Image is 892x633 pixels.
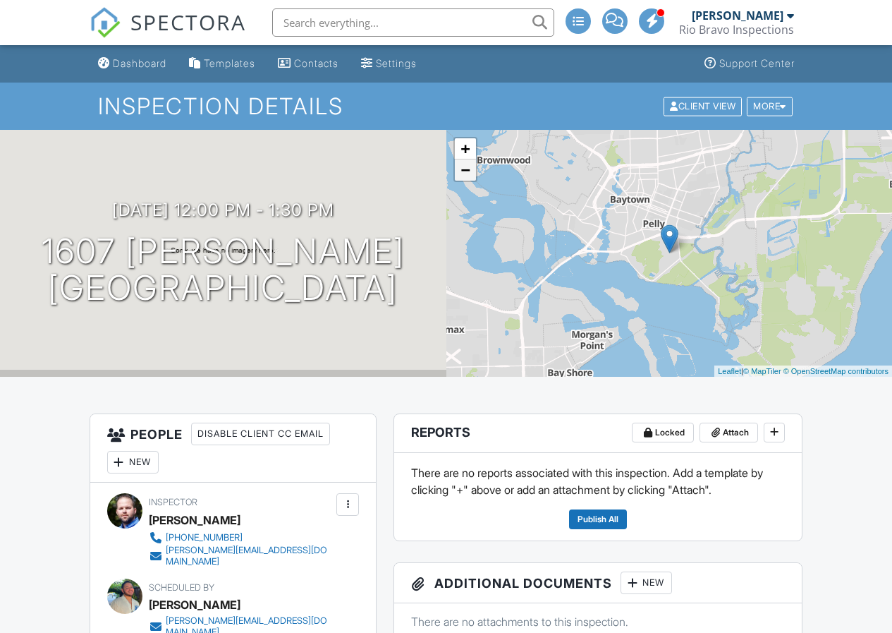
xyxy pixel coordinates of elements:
[107,451,159,474] div: New
[719,57,795,69] div: Support Center
[662,100,745,111] a: Client View
[747,97,793,116] div: More
[714,366,892,378] div: |
[294,57,338,69] div: Contacts
[699,51,800,77] a: Support Center
[92,51,172,77] a: Dashboard
[149,510,240,531] div: [PERSON_NAME]
[783,367,888,375] a: © OpenStreetMap contributors
[149,497,197,507] span: Inspector
[149,594,240,615] div: [PERSON_NAME]
[90,7,121,38] img: The Best Home Inspection Software - Spectora
[272,51,344,77] a: Contacts
[90,414,377,483] h3: People
[455,159,476,181] a: Zoom out
[411,614,785,629] p: There are no attachments to this inspection.
[166,532,243,543] div: [PHONE_NUMBER]
[394,563,802,603] h3: Additional Documents
[149,545,334,567] a: [PERSON_NAME][EMAIL_ADDRESS][DOMAIN_NAME]
[149,531,334,545] a: [PHONE_NUMBER]
[355,51,422,77] a: Settings
[679,23,794,37] div: Rio Bravo Inspections
[130,7,246,37] span: SPECTORA
[42,233,405,308] h1: 1607 [PERSON_NAME] [GEOGRAPHIC_DATA]
[183,51,261,77] a: Templates
[455,138,476,159] a: Zoom in
[112,200,334,219] h3: [DATE] 12:00 pm - 1:30 pm
[166,545,334,567] div: [PERSON_NAME][EMAIL_ADDRESS][DOMAIN_NAME]
[272,8,554,37] input: Search everything...
[191,423,330,445] div: Disable Client CC Email
[376,57,417,69] div: Settings
[204,57,255,69] div: Templates
[718,367,741,375] a: Leaflet
[113,57,166,69] div: Dashboard
[743,367,781,375] a: © MapTiler
[621,572,672,594] div: New
[90,19,246,49] a: SPECTORA
[664,97,742,116] div: Client View
[149,582,214,593] span: Scheduled By
[692,8,783,23] div: [PERSON_NAME]
[98,94,793,119] h1: Inspection Details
